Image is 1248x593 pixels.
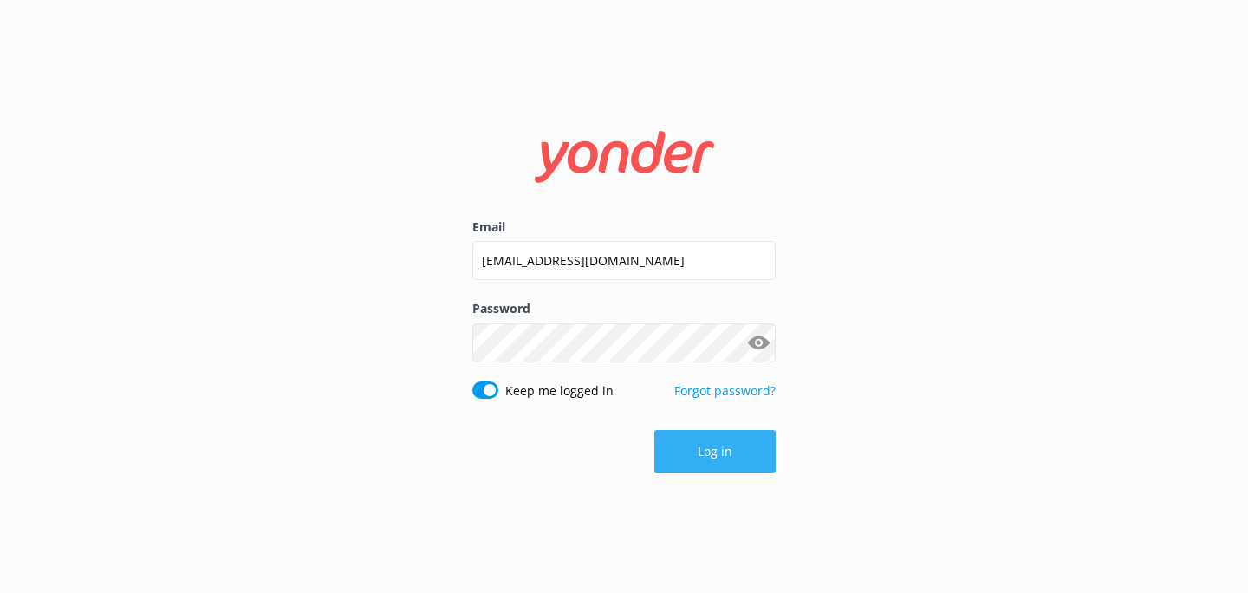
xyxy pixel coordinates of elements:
[472,299,776,318] label: Password
[505,381,614,401] label: Keep me logged in
[472,241,776,280] input: user@emailaddress.com
[654,430,776,473] button: Log in
[741,325,776,360] button: Show password
[674,382,776,399] a: Forgot password?
[472,218,776,237] label: Email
